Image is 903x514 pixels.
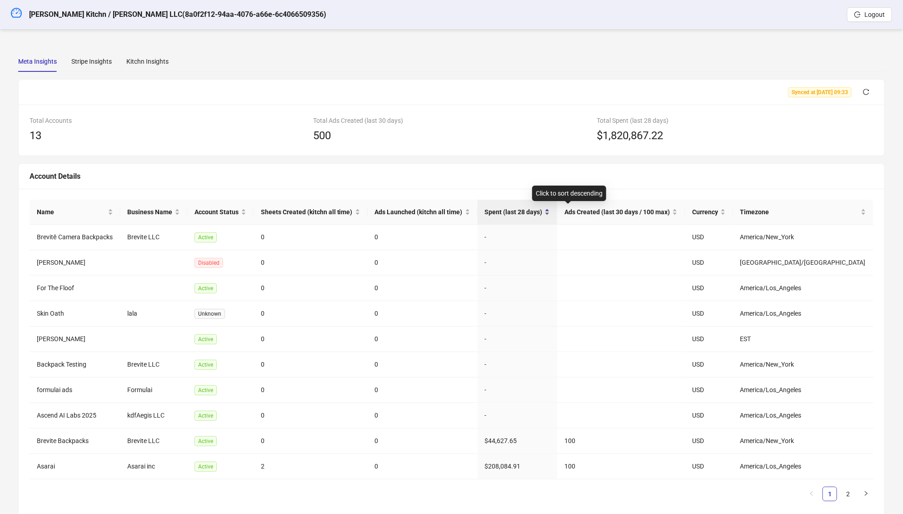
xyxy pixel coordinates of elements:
[254,301,368,327] td: 0
[733,428,873,454] td: America/New_York
[685,352,733,378] td: USD
[532,186,606,201] div: Click to sort descending
[685,428,733,454] td: USD
[71,56,112,66] div: Stripe Insights
[195,436,217,446] span: Active
[368,378,478,403] td: 0
[375,207,463,217] span: Ads Launched (kitchn all time)
[368,301,478,327] td: 0
[254,200,368,225] th: Sheets Created (kitchn all time)
[864,11,885,18] span: Logout
[37,207,106,217] span: Name
[685,454,733,479] td: USD
[187,200,254,225] th: Account Status
[804,487,819,501] li: Previous Page
[733,200,873,225] th: Timezone
[478,454,558,479] td: $208,084.91
[823,487,837,501] a: 1
[30,129,41,142] span: 13
[597,116,873,126] div: Total Spent (last 28 days)
[30,250,120,276] td: [PERSON_NAME]
[261,207,353,217] span: Sheets Created (kitchn all time)
[195,283,217,293] span: Active
[254,403,368,428] td: 0
[685,225,733,250] td: USD
[733,327,873,352] td: EST
[685,276,733,301] td: USD
[254,352,368,378] td: 0
[685,403,733,428] td: USD
[823,487,837,501] li: 1
[368,225,478,250] td: 0
[478,301,558,327] td: -
[128,207,173,217] span: Business Name
[254,454,368,479] td: 2
[313,129,331,142] span: 500
[195,309,225,319] span: Unknown
[841,487,855,501] a: 2
[120,428,188,454] td: Brevite LLC
[557,454,685,479] td: 100
[120,378,188,403] td: Formulai
[485,207,543,217] span: Spent (last 28 days)
[859,487,873,501] li: Next Page
[863,89,869,95] span: reload
[685,200,733,225] th: Currency
[254,428,368,454] td: 0
[841,487,855,501] li: 2
[195,411,217,421] span: Active
[120,200,188,225] th: Business Name
[478,327,558,352] td: -
[30,116,306,126] div: Total Accounts
[557,428,685,454] td: 100
[478,378,558,403] td: -
[30,454,120,479] td: Asarai
[788,87,852,97] span: Synced at [DATE] 09:33
[685,327,733,352] td: USD
[733,250,873,276] td: [GEOGRAPHIC_DATA]/[GEOGRAPHIC_DATA]
[29,9,326,20] h5: [PERSON_NAME] Kitchn / [PERSON_NAME] LLC ( 8a0f2f12-94aa-4076-a66e-6c4066509356 )
[30,352,120,378] td: Backpack Testing
[859,487,873,501] button: right
[313,116,589,126] div: Total Ads Created (last 30 days)
[11,7,22,18] span: dashboard
[195,462,217,472] span: Active
[195,385,217,395] span: Active
[126,56,169,66] div: Kitchn Insights
[30,327,120,352] td: [PERSON_NAME]
[30,301,120,327] td: Skin Oath
[195,232,217,242] span: Active
[733,225,873,250] td: America/New_York
[847,7,892,22] button: Logout
[254,378,368,403] td: 0
[120,403,188,428] td: kdfAegis LLC
[809,491,814,496] span: left
[478,403,558,428] td: -
[733,454,873,479] td: America/Los_Angeles
[30,225,120,250] td: Brevitē Camera Backpacks
[685,301,733,327] td: USD
[195,258,223,268] span: Disabled
[478,276,558,301] td: -
[733,301,873,327] td: America/Los_Angeles
[30,378,120,403] td: formulai ads
[685,250,733,276] td: USD
[18,56,57,66] div: Meta Insights
[368,200,478,225] th: Ads Launched (kitchn all time)
[368,428,478,454] td: 0
[564,207,670,217] span: Ads Created (last 30 days / 100 max)
[195,360,217,370] span: Active
[557,200,685,225] th: Ads Created (last 30 days / 100 max)
[254,327,368,352] td: 0
[478,428,558,454] td: $44,627.65
[740,207,859,217] span: Timezone
[254,250,368,276] td: 0
[692,207,718,217] span: Currency
[120,352,188,378] td: Brevite LLC
[30,171,873,182] div: Account Details
[368,250,478,276] td: 0
[478,250,558,276] td: -
[254,276,368,301] td: 0
[863,491,869,496] span: right
[685,378,733,403] td: USD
